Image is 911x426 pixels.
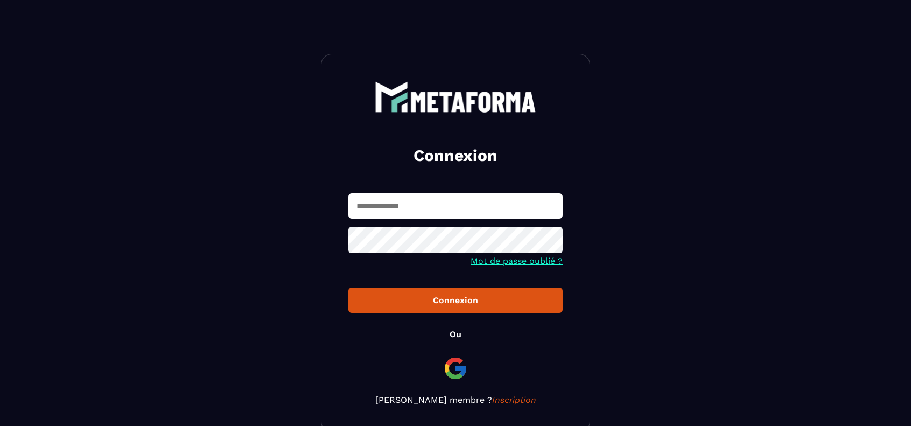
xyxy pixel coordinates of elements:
[492,395,536,405] a: Inscription
[375,81,536,113] img: logo
[471,256,563,266] a: Mot de passe oublié ?
[443,355,468,381] img: google
[348,395,563,405] p: [PERSON_NAME] membre ?
[357,295,554,305] div: Connexion
[450,329,461,339] p: Ou
[348,288,563,313] button: Connexion
[361,145,550,166] h2: Connexion
[348,81,563,113] a: logo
